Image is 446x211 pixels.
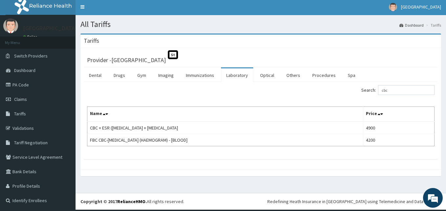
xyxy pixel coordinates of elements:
[108,68,130,82] a: Drugs
[399,22,424,28] a: Dashboard
[168,50,178,59] span: St
[14,140,48,146] span: Tariff Negotiation
[87,57,166,63] h3: Provider - [GEOGRAPHIC_DATA]
[361,85,435,95] label: Search:
[14,53,48,59] span: Switch Providers
[117,199,145,204] a: RelianceHMO
[76,193,446,210] footer: All rights reserved.
[3,18,18,33] img: User Image
[23,35,39,39] a: Online
[221,68,253,82] a: Laboratory
[132,68,151,82] a: Gym
[84,68,107,82] a: Dental
[34,37,110,45] div: Chat with us now
[255,68,279,82] a: Optical
[343,68,361,82] a: Spa
[307,68,341,82] a: Procedures
[363,107,435,122] th: Price
[389,3,397,11] img: User Image
[23,25,77,31] p: [GEOGRAPHIC_DATA]
[12,33,27,49] img: d_794563401_company_1708531726252_794563401
[14,67,35,73] span: Dashboard
[14,111,26,117] span: Tariffs
[108,3,123,19] div: Minimize live chat window
[80,20,441,29] h1: All Tariffs
[87,134,363,146] td: FBC CBC-[MEDICAL_DATA] (HAEMOGRAM) - [BLOOD]
[3,141,125,164] textarea: Type your message and hit 'Enter'
[378,85,435,95] input: Search:
[87,122,363,134] td: CBC + ESR ([MEDICAL_DATA] + [MEDICAL_DATA]
[80,199,147,204] strong: Copyright © 2017 .
[84,38,99,44] h3: Tariffs
[363,122,435,134] td: 4900
[267,198,441,205] div: Redefining Heath Insurance in [GEOGRAPHIC_DATA] using Telemedicine and Data Science!
[38,63,91,130] span: We're online!
[14,96,27,102] span: Claims
[401,4,441,10] span: [GEOGRAPHIC_DATA]
[153,68,179,82] a: Imaging
[424,22,441,28] li: Tariffs
[363,134,435,146] td: 4200
[281,68,305,82] a: Others
[181,68,219,82] a: Immunizations
[87,107,363,122] th: Name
